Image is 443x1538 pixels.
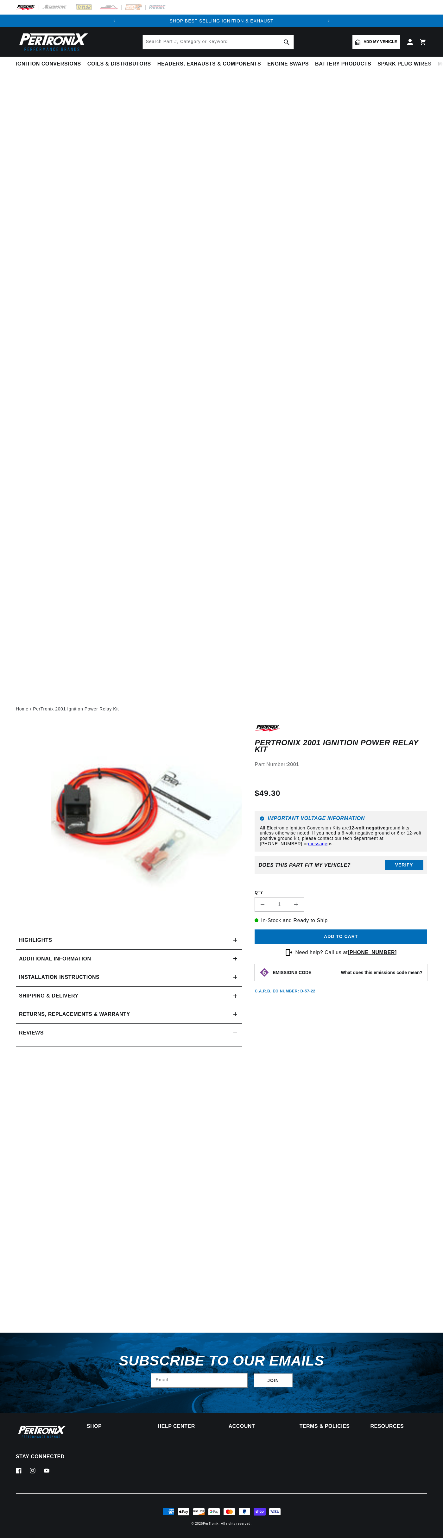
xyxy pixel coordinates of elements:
summary: Shop [87,1424,143,1429]
small: All rights reserved. [221,1522,252,1525]
input: Search Part #, Category or Keyword [143,35,294,49]
p: Need help? Call us at [295,948,397,957]
button: search button [280,35,294,49]
a: PerTronix [203,1522,218,1525]
summary: Highlights [16,931,242,949]
h2: Additional Information [19,955,91,963]
summary: Installation instructions [16,968,242,986]
button: Verify [385,860,423,870]
h3: Subscribe to our emails [119,1355,324,1367]
h6: Important Voltage Information [260,816,422,821]
img: Pertronix [16,31,89,53]
strong: EMISSIONS CODE [273,970,311,975]
summary: Returns, Replacements & Warranty [16,1005,242,1023]
button: Subscribe [254,1373,293,1388]
h1: PerTronix 2001 Ignition Power Relay Kit [255,740,427,753]
summary: Terms & policies [300,1424,356,1429]
summary: Battery Products [312,57,374,72]
button: Translation missing: en.sections.announcements.previous_announcement [108,15,121,27]
summary: Engine Swaps [264,57,312,72]
span: Headers, Exhausts & Components [157,61,261,67]
p: In-Stock and Ready to Ship [255,916,427,925]
summary: Resources [370,1424,427,1429]
span: Battery Products [315,61,371,67]
p: C.A.R.B. EO Number: D-57-22 [255,989,315,994]
img: Emissions code [259,967,269,978]
summary: Spark Plug Wires [374,57,434,72]
button: Translation missing: en.sections.announcements.next_announcement [322,15,335,27]
div: Announcement [121,17,322,24]
h2: Returns, Replacements & Warranty [19,1010,130,1018]
summary: Shipping & Delivery [16,987,242,1005]
a: [PHONE_NUMBER] [348,950,397,955]
a: message [308,841,327,846]
a: SHOP BEST SELLING IGNITION & EXHAUST [169,18,273,23]
media-gallery: Gallery Viewer [16,723,242,918]
p: All Electronic Ignition Conversion Kits are ground kits unless otherwise noted. If you need a 6-v... [260,825,422,847]
strong: What does this emissions code mean? [341,970,422,975]
summary: Ignition Conversions [16,57,84,72]
span: Spark Plug Wires [377,61,431,67]
span: Ignition Conversions [16,61,81,67]
h2: Highlights [19,936,52,944]
p: Stay Connected [16,1454,66,1460]
strong: 12-volt negative [349,825,385,830]
button: EMISSIONS CODEWhat does this emissions code mean? [273,970,422,975]
button: Add to cart [255,929,427,944]
strong: 2001 [287,762,299,767]
span: Add my vehicle [364,39,397,45]
a: Home [16,705,28,712]
summary: Reviews [16,1024,242,1042]
nav: breadcrumbs [16,705,427,712]
span: Engine Swaps [267,61,309,67]
img: Pertronix [16,1424,66,1439]
summary: Coils & Distributors [84,57,154,72]
div: Does This part fit My vehicle? [258,862,351,868]
a: Add my vehicle [352,35,400,49]
span: Coils & Distributors [87,61,151,67]
a: PerTronix 2001 Ignition Power Relay Kit [33,705,119,712]
small: © 2025 . [191,1522,219,1525]
summary: Additional Information [16,950,242,968]
h2: Installation instructions [19,973,99,981]
h2: Shipping & Delivery [19,992,79,1000]
summary: Headers, Exhausts & Components [154,57,264,72]
label: QTY [255,890,427,895]
div: 1 of 2 [121,17,322,24]
span: $49.30 [255,788,280,799]
summary: Account [229,1424,285,1429]
input: Email [151,1373,247,1387]
summary: Help Center [158,1424,214,1429]
h2: Reviews [19,1029,44,1037]
div: Part Number: [255,760,427,769]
